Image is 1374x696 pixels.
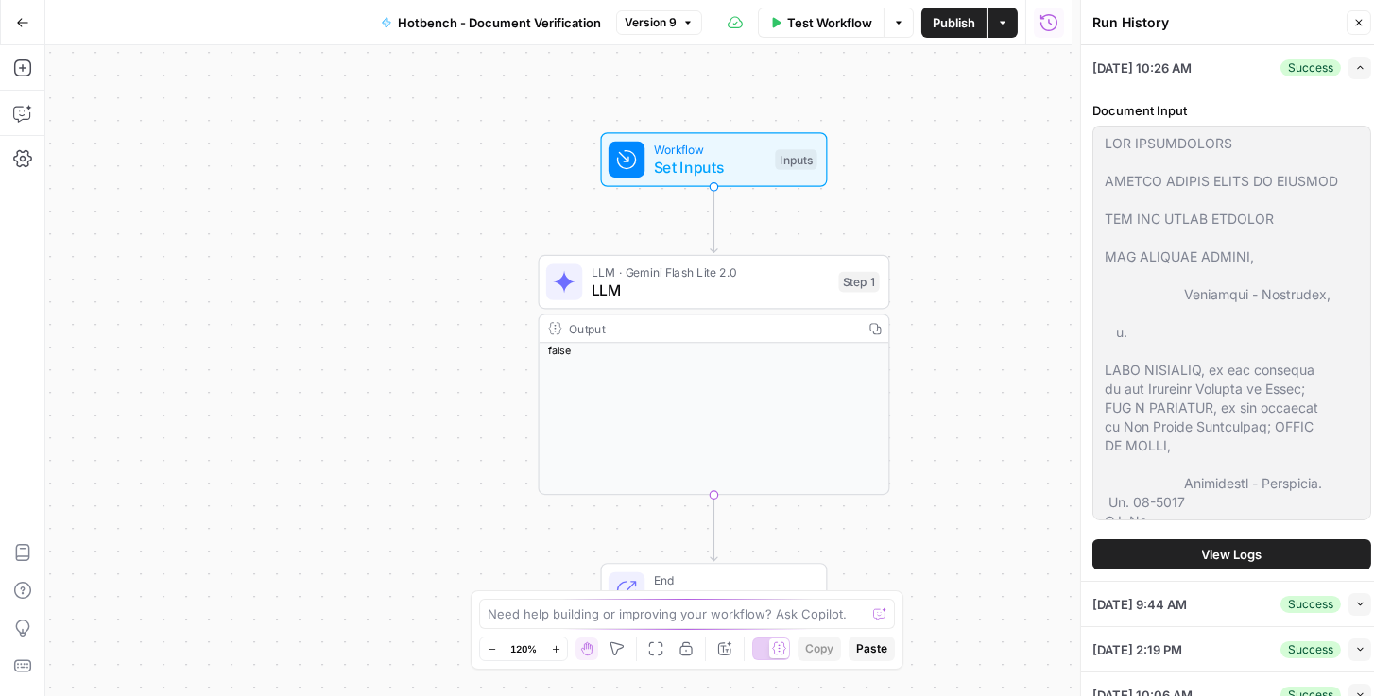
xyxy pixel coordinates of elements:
span: Test Workflow [787,13,872,32]
div: WorkflowSet InputsInputs [539,132,890,187]
span: Version 9 [625,14,677,31]
span: End [654,571,808,589]
div: Output [569,319,854,337]
span: View Logs [1202,545,1262,564]
span: [DATE] 9:44 AM [1092,595,1187,614]
div: Success [1280,596,1341,613]
div: Success [1280,641,1341,658]
button: Paste [849,637,895,661]
g: Edge from start to step_1 [711,186,717,252]
button: View Logs [1092,539,1371,569]
button: Copy [798,637,841,661]
button: Version 9 [616,10,702,35]
span: Set Inputs [654,156,766,178]
div: LLM · Gemini Flash Lite 2.0LLMStep 1Outputfalse [539,255,890,495]
span: Publish [933,13,975,32]
span: Output [654,586,808,609]
span: Hotbench - Document Verification [398,13,601,32]
label: Document Input [1092,101,1371,120]
g: Edge from step_1 to end [711,495,717,561]
span: LLM [592,279,830,301]
span: Copy [805,640,833,657]
button: Test Workflow [758,8,884,38]
div: Step 1 [839,272,880,293]
div: EndOutput [539,563,890,618]
span: Workflow [654,141,766,159]
button: Publish [921,8,987,38]
div: Inputs [775,149,816,170]
div: false [540,343,889,358]
span: Paste [856,640,887,657]
span: LLM · Gemini Flash Lite 2.0 [592,263,830,280]
button: Hotbench - Document Verification [369,8,612,38]
span: [DATE] 2:19 PM [1092,640,1182,659]
span: [DATE] 10:26 AM [1092,59,1192,77]
div: Success [1280,59,1341,76]
span: 120% [510,641,537,656]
